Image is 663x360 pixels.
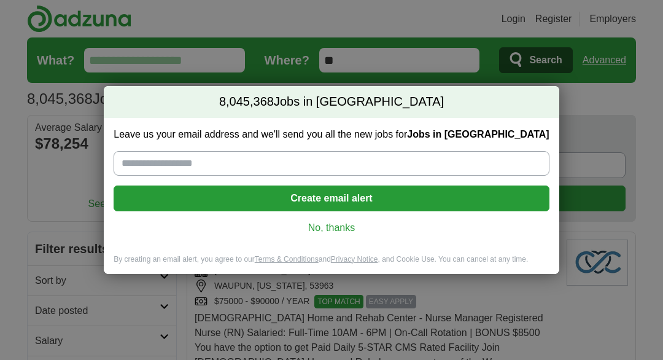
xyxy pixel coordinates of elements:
[219,93,274,111] span: 8,045,368
[104,86,559,118] h2: Jobs in [GEOGRAPHIC_DATA]
[331,255,378,264] a: Privacy Notice
[114,186,549,211] button: Create email alert
[255,255,319,264] a: Terms & Conditions
[407,129,549,139] strong: Jobs in [GEOGRAPHIC_DATA]
[104,254,559,275] div: By creating an email alert, you agree to our and , and Cookie Use. You can cancel at any time.
[123,221,539,235] a: No, thanks
[114,128,549,141] label: Leave us your email address and we'll send you all the new jobs for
